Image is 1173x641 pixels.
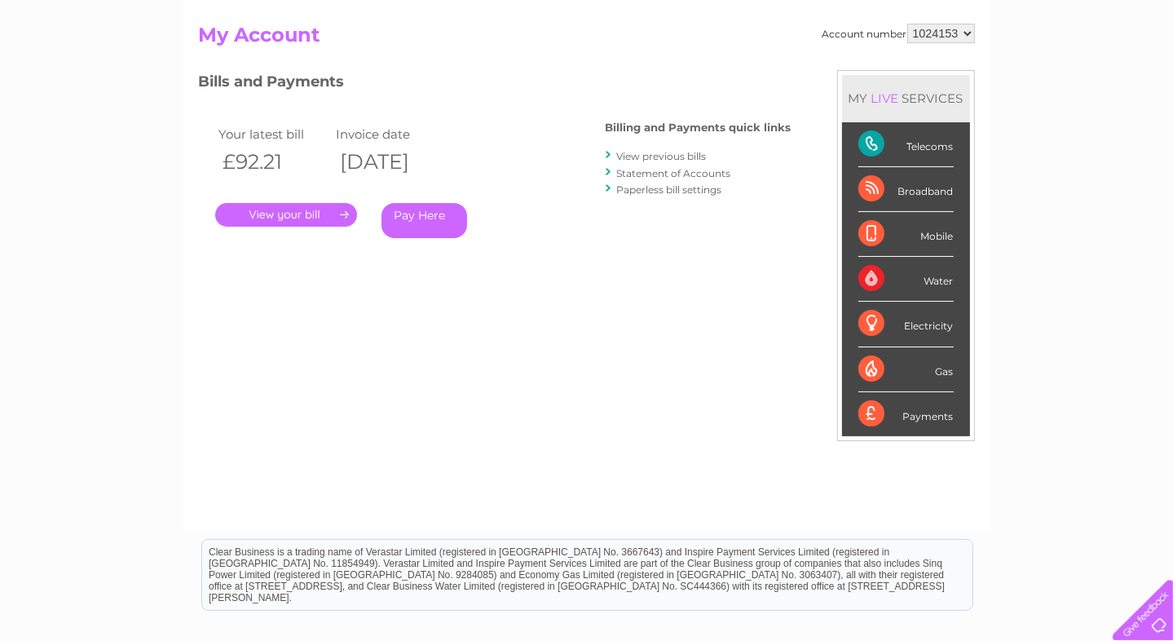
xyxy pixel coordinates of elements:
img: logo.png [41,42,124,92]
div: Clear Business is a trading name of Verastar Limited (registered in [GEOGRAPHIC_DATA] No. 3667643... [202,9,972,79]
a: Blog [1031,69,1055,82]
a: View previous bills [617,150,707,162]
a: Telecoms [972,69,1021,82]
td: Invoice date [332,123,449,145]
h3: Bills and Payments [199,70,792,99]
a: . [215,203,357,227]
div: Water [858,257,954,302]
a: Water [886,69,917,82]
a: Pay Here [381,203,467,238]
a: 0333 014 3131 [866,8,978,29]
td: Your latest bill [215,123,333,145]
div: LIVE [868,91,902,106]
div: Account number [822,24,975,43]
a: Log out [1119,69,1158,82]
a: Contact [1065,69,1105,82]
th: [DATE] [332,145,449,179]
div: MY SERVICES [842,75,970,122]
a: Statement of Accounts [617,167,731,179]
div: Electricity [858,302,954,347]
div: Telecoms [858,122,954,167]
div: Broadband [858,167,954,212]
h2: My Account [199,24,975,55]
a: Paperless bill settings [617,183,722,196]
a: Energy [927,69,963,82]
h4: Billing and Payments quick links [606,122,792,134]
div: Gas [858,347,954,392]
div: Mobile [858,212,954,257]
th: £92.21 [215,145,333,179]
div: Payments [858,392,954,436]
